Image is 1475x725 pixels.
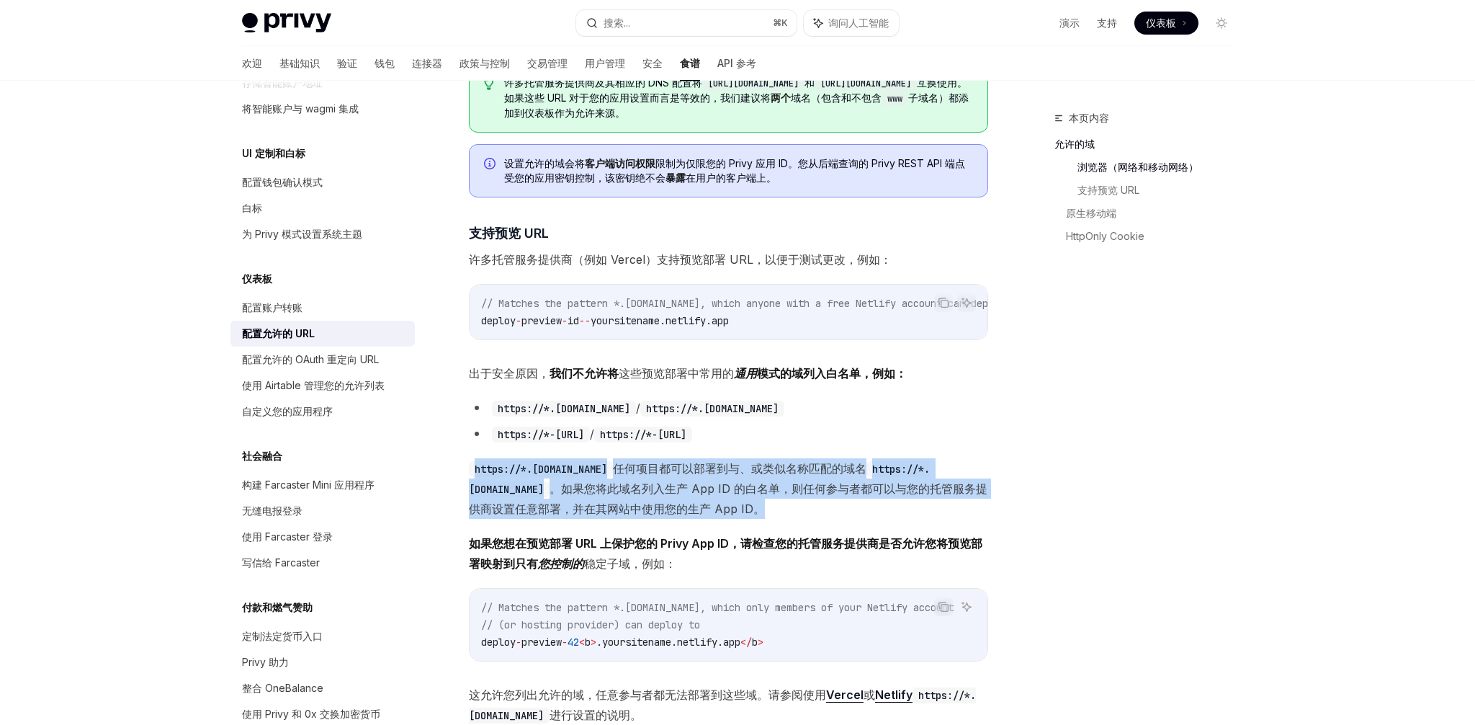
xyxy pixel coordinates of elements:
a: HttpOnly Cookie [1066,225,1245,248]
a: 浏览器（网络和移动网络） [1077,156,1245,179]
a: 支持预览 URL [1077,179,1245,202]
font: 写信给 Farcaster [242,556,320,569]
a: 整合 OneBalance [230,675,415,701]
span: // (or hosting provider) can deploy to [481,618,700,631]
font: 允许的域 [1054,138,1095,150]
span: 42 [568,636,579,649]
font: 安全 [642,57,663,69]
code: https://*-[URL] [594,427,692,442]
span: netlify [677,636,717,649]
font: 询问人工智能 [828,17,889,29]
a: 配置允许的 OAuth 重定向 URL [230,347,415,373]
font: 构建 Farcaster Mini 应用程序 [242,479,375,491]
font: 社会融合 [242,450,282,462]
span: - [562,636,568,649]
a: 使用 Airtable 管理您的允许列表 [230,373,415,399]
font: 定制法定货币入口 [242,630,323,642]
a: 连接器 [412,46,442,81]
span: yoursitename [602,636,671,649]
a: 配置允许的 URL [230,321,415,347]
span: . [660,314,665,327]
font: 许多托管服务提供商及其相应的 DNS 配置将 [504,76,702,89]
font: 使用 Privy 和 0x 交换加密货币 [242,708,380,720]
span: preview [521,636,562,649]
a: 配置账户转账 [230,295,415,321]
font: / [636,401,640,415]
button: 询问人工智能 [957,293,976,312]
span: > [591,636,596,649]
a: Privy 助力 [230,649,415,675]
a: 政策与控制 [459,46,510,81]
font: 为 Privy 模式设置系统主题 [242,228,362,240]
a: 安全 [642,46,663,81]
button: 复制代码块中的内容 [934,597,953,616]
font: 限制为仅限您的 Privy 应用 ID。您从后端查询的 Privy REST API 端点受您的应用密钥控制，该密钥绝不会 [504,157,965,184]
font: 支持 [1097,17,1117,29]
a: 用户管理 [585,46,625,81]
font: 钱包 [375,57,395,69]
font: 验证 [337,57,357,69]
font: 配置钱包确认模式 [242,176,323,188]
font: 演示 [1059,17,1080,29]
span: . [706,314,712,327]
a: Netlify [875,688,913,703]
font: 如果您想在预览部署 URL 上保护您的 Privy App ID，请检查您的托管服务提供商是否允许您将预览部署映射到只有 [469,536,982,571]
font: 浏览器（网络和移动网络） [1077,161,1198,173]
font: 出于安全原因， [469,366,550,381]
font: 配置允许的 URL [242,327,315,339]
code: https://*.[DOMAIN_NAME] [492,401,636,417]
a: 欢迎 [242,46,262,81]
font: 配置允许的 OAuth 重定向 URL [242,353,379,365]
font: 将智能账户与 wagmi 集成 [242,102,359,115]
font: 暴露 [665,172,686,184]
span: yoursitename [591,314,660,327]
span: deploy [481,314,516,327]
font: 搜索... [604,17,630,29]
img: 灯光标志 [242,13,331,33]
span: b [585,636,591,649]
font: 仪表板 [242,272,272,285]
font: 您控制的 [538,556,584,571]
code: https://*.[DOMAIN_NAME] [469,461,613,477]
font: 支持预览 URL [469,226,549,241]
span: - [516,314,521,327]
code: https://*-[URL] [492,427,590,442]
span: b [752,636,758,649]
font: 域名（包含和不包含 [791,92,882,104]
font: 无缝电报登录 [242,504,302,517]
span: // Matches the pattern *.[DOMAIN_NAME], which anyone with a free Netlify account can deploy to [481,297,1023,310]
font: 在用户的客户端上。 [686,172,776,184]
span: -- [579,314,591,327]
button: 询问人工智能 [957,597,976,616]
a: 将智能账户与 wagmi 集成 [230,96,415,122]
font: 或 [864,688,875,702]
font: 仪表板 [1146,17,1176,29]
span: . [671,636,677,649]
font: 食谱 [680,57,700,69]
font: 整合 OneBalance [242,682,323,694]
font: 。如果您将此域名列入生产 App ID 的白名单，则任何参与者都可以与您的托管服务提供商设置任意部署，并在其网站中使用您的生产 App ID。 [469,481,987,516]
font: 稳定子域，例如： [584,556,676,571]
a: 无缝电报登录 [230,498,415,524]
font: 基础知识 [279,57,320,69]
a: 允许的域 [1054,133,1245,156]
font: 连接器 [412,57,442,69]
a: 白标 [230,195,415,221]
font: 通用 [734,366,757,381]
a: 演示 [1059,16,1080,30]
font: 原生移动端 [1066,207,1116,219]
span: - [516,636,521,649]
font: 这些预览部署中常用的 [619,366,734,381]
span: id [568,314,579,327]
font: 本页内容 [1069,112,1109,124]
span: preview [521,314,562,327]
a: 交易管理 [527,46,568,81]
a: 自定义您的应用程序 [230,399,415,424]
font: 设置允许的域会将 [504,157,585,169]
font: 我们不允许将 [550,366,619,381]
a: 原生移动端 [1066,202,1245,225]
code: www [882,92,908,106]
a: API 参考 [717,46,756,81]
font: Vercel [826,688,864,702]
font: 支持预览 URL [1077,184,1139,196]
